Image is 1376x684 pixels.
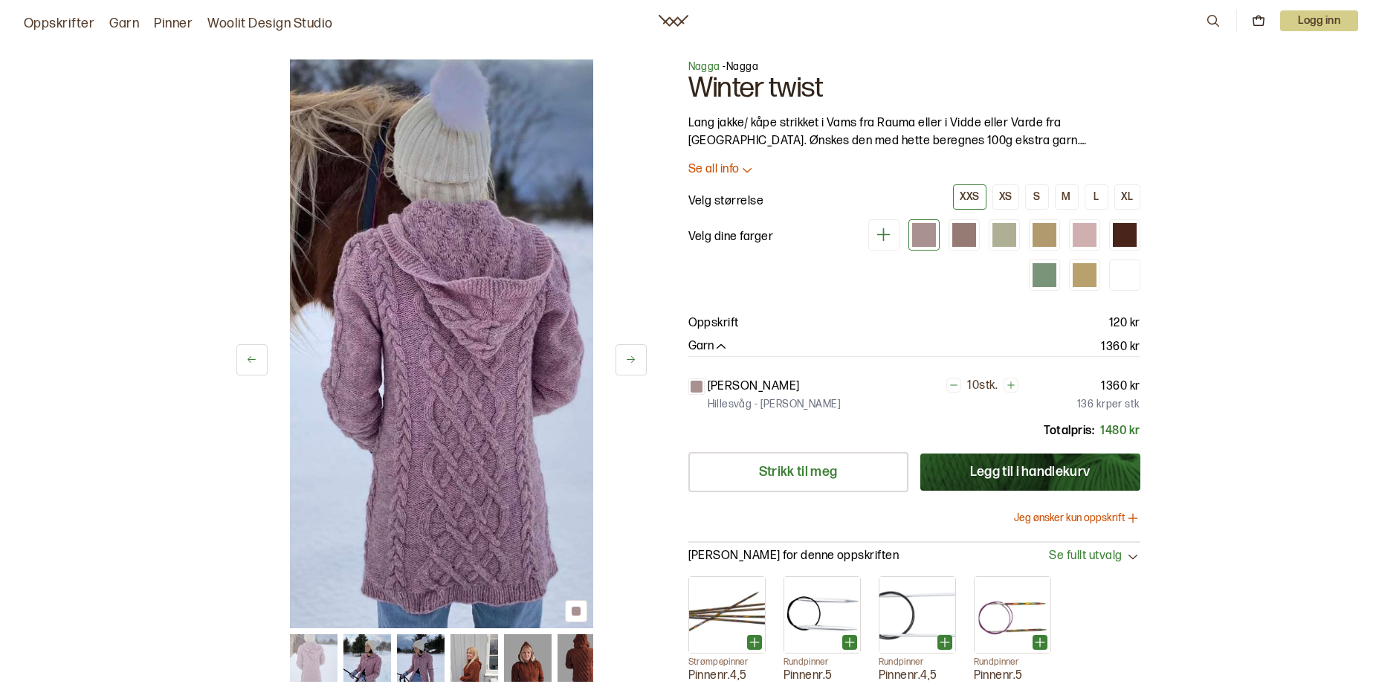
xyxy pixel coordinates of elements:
button: [PERSON_NAME] for denne oppskriftenSe fullt utvalg [688,549,1140,564]
p: Se all info [688,162,740,178]
a: Woolit Design Studio [207,13,333,34]
p: - Nagga [688,59,1140,74]
button: M [1055,184,1079,210]
div: XL [1121,190,1134,204]
span: Se fullt utvalg [1049,549,1122,564]
button: XL [1114,184,1140,210]
div: Variant 5 [1069,219,1100,251]
button: XS [992,184,1019,210]
div: XXS [960,190,980,204]
p: Pinnenr. 4,5 [688,668,766,684]
div: Variant 7 [1029,259,1060,291]
a: Pinner [154,13,193,34]
p: 1360 kr [1101,378,1140,396]
p: Velg dine farger [688,228,774,246]
p: Pinnenr. 5 [784,668,861,684]
button: Jeg ønsker kun oppskrift [1014,511,1140,526]
p: Oppskrift [688,314,739,332]
h1: Winter twist [688,74,1140,103]
button: Se all info [688,162,1140,178]
p: 120 kr [1109,314,1140,332]
div: Variant 8 [1069,259,1100,291]
a: Woolit [659,15,688,27]
img: Pinne [689,577,765,653]
a: Garn [109,13,139,34]
a: Strikk til meg [688,452,908,492]
p: Velg størrelse [688,193,764,210]
div: Variant 1 [908,219,940,251]
p: Rundpinner [974,656,1051,668]
p: 1360 kr [1101,338,1140,356]
p: Lang jakke/ kåpe strikket i Vams fra Rauma eller i Vidde eller Varde fra [GEOGRAPHIC_DATA]. Ønske... [688,114,1140,150]
button: User dropdown [1280,10,1358,31]
p: 10 stk. [967,378,998,394]
div: Variant 4 [1029,219,1060,251]
a: Oppskrifter [24,13,94,34]
div: Variant 2 (utsolgt) [949,219,980,251]
p: Strømpepinner [688,656,766,668]
p: Rundpinner [879,656,956,668]
div: L [1094,190,1099,204]
button: XXS [953,184,986,210]
div: XS [999,190,1012,204]
p: Logg inn [1280,10,1358,31]
button: S [1025,184,1049,210]
button: Garn [688,339,729,355]
p: Totalpris: [1044,422,1094,440]
p: [PERSON_NAME] [708,378,800,396]
img: Pinne [879,577,955,653]
p: 136 kr per stk [1077,397,1140,412]
div: Variant 6 [1109,219,1140,251]
p: 1480 kr [1100,422,1140,440]
div: M [1062,190,1070,204]
a: Nagga [688,60,720,73]
p: Pinnenr. 5 [974,668,1051,684]
div: Variant 3 (utsolgt) [989,219,1020,251]
p: Rundpinner [784,656,861,668]
button: Legg til i handlekurv [920,454,1140,491]
img: Pinne [784,577,860,653]
div: Variant 9 (ikke tilgjenglig) [1109,259,1140,291]
p: Hillesvåg - [PERSON_NAME] [708,397,842,412]
div: S [1033,190,1040,204]
button: L [1085,184,1108,210]
p: [PERSON_NAME] for denne oppskriften [688,549,899,564]
img: Pinne [975,577,1050,653]
p: Pinnenr. 4,5 [879,668,956,684]
img: Bilde av oppskrift [290,59,669,628]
